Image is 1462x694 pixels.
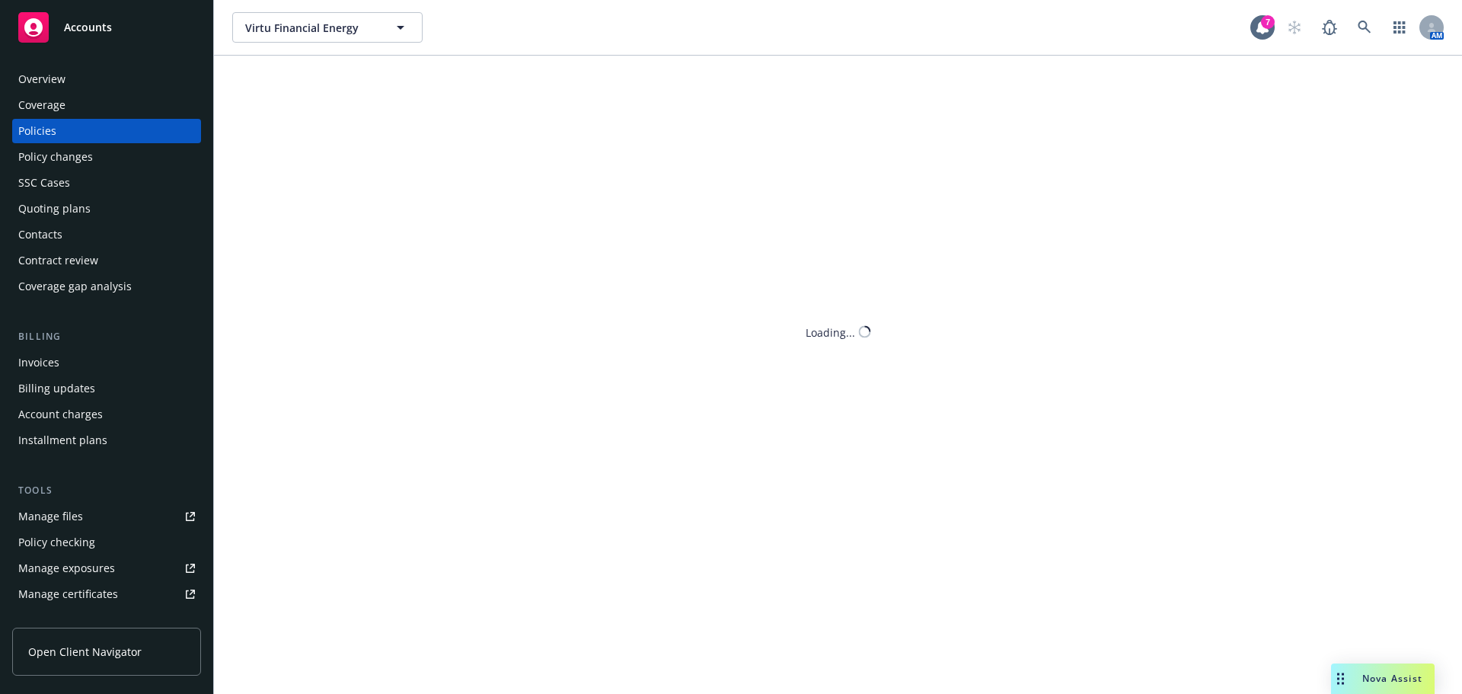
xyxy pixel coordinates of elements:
div: Policy checking [18,530,95,555]
a: Overview [12,67,201,91]
div: Coverage gap analysis [18,274,132,299]
span: Accounts [64,21,112,34]
div: Policy changes [18,145,93,169]
a: Manage files [12,504,201,529]
div: Manage files [18,504,83,529]
a: Manage claims [12,608,201,632]
div: Overview [18,67,65,91]
a: Coverage gap analysis [12,274,201,299]
a: Search [1349,12,1380,43]
span: Nova Assist [1362,672,1422,685]
div: Invoices [18,350,59,375]
a: Account charges [12,402,201,427]
div: Tools [12,483,201,498]
div: Drag to move [1331,664,1350,694]
button: Virtu Financial Energy [232,12,423,43]
a: Start snowing [1279,12,1310,43]
div: Manage claims [18,608,95,632]
a: Report a Bug [1314,12,1345,43]
div: Billing [12,329,201,344]
div: Policies [18,119,56,143]
a: Quoting plans [12,197,201,221]
a: Contract review [12,248,201,273]
div: Account charges [18,402,103,427]
button: Nova Assist [1331,664,1435,694]
div: Loading... [806,324,855,340]
div: Contacts [18,222,62,247]
a: Policies [12,119,201,143]
a: Switch app [1384,12,1415,43]
span: Virtu Financial Energy [245,20,377,36]
span: Open Client Navigator [28,644,142,660]
a: Invoices [12,350,201,375]
a: Manage exposures [12,556,201,580]
a: Installment plans [12,428,201,453]
div: SSC Cases [18,171,70,195]
a: Policy changes [12,145,201,169]
a: Contacts [12,222,201,247]
div: Contract review [18,248,98,273]
div: Coverage [18,93,65,117]
a: Manage certificates [12,582,201,606]
div: Quoting plans [18,197,91,221]
a: Billing updates [12,376,201,401]
div: Installment plans [18,428,107,453]
div: 7 [1261,15,1275,29]
a: Policy checking [12,530,201,555]
div: Manage certificates [18,582,118,606]
a: SSC Cases [12,171,201,195]
a: Accounts [12,6,201,49]
a: Coverage [12,93,201,117]
div: Billing updates [18,376,95,401]
div: Manage exposures [18,556,115,580]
